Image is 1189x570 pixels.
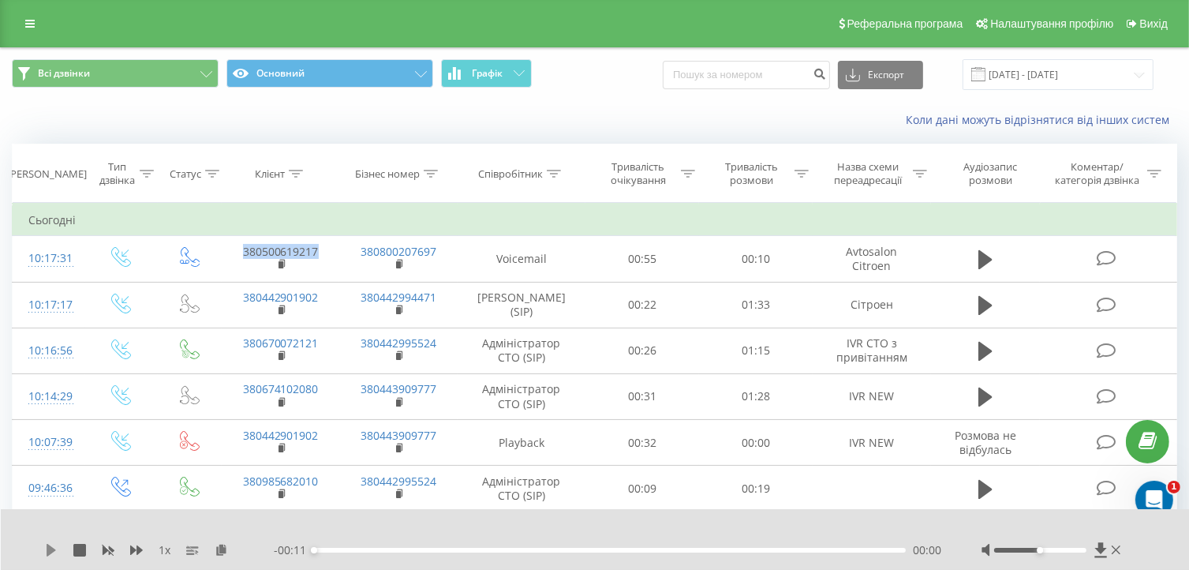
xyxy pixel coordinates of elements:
[585,282,699,328] td: 00:22
[170,167,201,181] div: Статус
[1168,481,1180,493] span: 1
[28,290,69,321] div: 10:17:17
[99,160,136,187] div: Тип дзвінка
[1140,17,1168,30] span: Вихід
[12,59,219,88] button: Всі дзвінки
[813,420,931,466] td: IVR NEW
[28,473,69,504] div: 09:46:36
[361,381,436,396] a: 380443909777
[955,428,1016,457] span: Розмова не відбулась
[699,373,813,419] td: 01:28
[361,474,436,489] a: 380442995524
[713,160,791,187] div: Тривалість розмови
[243,428,319,443] a: 380442901902
[827,160,909,187] div: Назва схеми переадресації
[472,68,503,79] span: Графік
[699,328,813,373] td: 01:15
[458,373,585,419] td: Адміністратор СТО (SIP)
[906,112,1177,127] a: Коли дані можуть відрізнятися вiд інших систем
[600,160,677,187] div: Тривалість очікування
[585,420,699,466] td: 00:32
[1037,547,1043,553] div: Accessibility label
[355,167,420,181] div: Бізнес номер
[813,373,931,419] td: IVR NEW
[478,167,543,181] div: Співробітник
[945,160,1036,187] div: Аудіозапис розмови
[243,336,319,351] a: 380670072121
[361,428,436,443] a: 380443909777
[838,61,923,89] button: Експорт
[458,420,585,466] td: Playback
[7,167,87,181] div: [PERSON_NAME]
[847,17,963,30] span: Реферальна програма
[813,328,931,373] td: IVR СТО з привітанням
[274,542,314,558] span: - 00:11
[13,204,1177,236] td: Сьогодні
[699,282,813,328] td: 01:33
[243,474,319,489] a: 380985682010
[28,427,69,458] div: 10:07:39
[38,67,90,80] span: Всі дзвінки
[990,17,1113,30] span: Налаштування профілю
[699,466,813,512] td: 00:19
[361,290,436,305] a: 380442994471
[585,328,699,373] td: 00:26
[458,282,585,328] td: [PERSON_NAME] (SIP)
[699,236,813,282] td: 00:10
[1135,481,1173,519] iframe: Intercom live chat
[458,328,585,373] td: Адміністратор СТО (SIP)
[458,466,585,512] td: Адміністратор СТО (SIP)
[243,244,319,259] a: 380500619217
[441,59,532,88] button: Графік
[28,336,69,366] div: 10:16:56
[361,244,436,259] a: 380800207697
[243,381,319,396] a: 380674102080
[1051,160,1143,187] div: Коментар/категорія дзвінка
[585,236,699,282] td: 00:55
[226,59,433,88] button: Основний
[458,236,585,282] td: Voicemail
[663,61,830,89] input: Пошук за номером
[585,466,699,512] td: 00:09
[159,542,170,558] span: 1 x
[699,420,813,466] td: 00:00
[585,373,699,419] td: 00:31
[311,547,317,553] div: Accessibility label
[813,282,931,328] td: Сітроен
[361,336,436,351] a: 380442995524
[813,236,931,282] td: Avtosalon Citroen
[243,290,319,305] a: 380442901902
[255,167,285,181] div: Клієнт
[28,243,69,274] div: 10:17:31
[914,542,942,558] span: 00:00
[28,381,69,412] div: 10:14:29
